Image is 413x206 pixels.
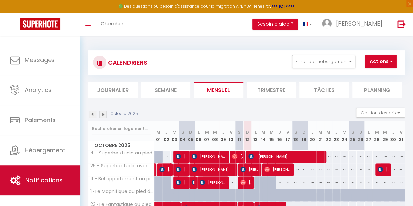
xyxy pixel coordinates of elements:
[336,19,382,28] span: [PERSON_NAME]
[176,176,186,189] span: [PERSON_NAME]
[397,121,405,151] th: 31
[181,129,184,135] abbr: S
[292,163,300,176] div: 44
[400,129,403,135] abbr: V
[192,163,234,176] span: [PERSON_NAME]
[165,129,168,135] abbr: J
[259,121,268,151] th: 14
[389,163,397,176] div: 37
[351,129,354,135] abbr: S
[299,82,349,98] li: Tâches
[373,151,381,163] div: 40
[294,129,297,135] abbr: S
[284,176,292,189] div: 34
[316,163,325,176] div: 37
[247,82,296,98] li: Trimestre
[308,121,316,151] th: 20
[92,123,151,135] input: Rechercher un logement...
[373,176,381,189] div: 36
[192,176,194,189] span: [PERSON_NAME]
[324,151,332,163] div: 44
[89,151,155,155] span: 4 - Superbe studio au pied du tram avec parking privé
[200,176,226,189] span: [PERSON_NAME]
[238,129,241,135] abbr: S
[365,176,373,189] div: 35
[352,82,402,98] li: Planning
[232,150,243,163] span: [PERSON_NAME]
[397,20,406,28] img: logout
[25,176,63,184] span: Notifications
[373,121,381,151] th: 28
[302,129,306,135] abbr: D
[176,150,186,163] span: [PERSON_NAME]
[159,163,170,176] span: [PERSON_NAME]
[162,121,171,151] th: 02
[322,19,332,29] img: ...
[156,129,160,135] abbr: M
[268,121,276,151] th: 15
[381,121,389,151] th: 29
[326,129,330,135] abbr: M
[198,129,200,135] abbr: L
[179,121,187,151] th: 04
[308,176,316,189] div: 36
[25,146,65,154] span: Hébergement
[141,82,190,98] li: Semaine
[270,129,274,135] abbr: M
[272,3,295,9] a: >>> ICI <<<<
[252,19,298,30] button: Besoin d'aide ?
[318,129,322,135] abbr: M
[357,121,365,151] th: 26
[240,163,259,176] span: [PERSON_NAME]
[292,121,300,151] th: 18
[316,121,325,151] th: 21
[194,82,243,98] li: Mensuel
[106,55,147,70] h3: CALENDRIERS
[243,121,252,151] th: 12
[335,129,338,135] abbr: J
[383,129,387,135] abbr: M
[389,121,397,151] th: 30
[292,176,300,189] div: 44
[230,129,233,135] abbr: V
[192,150,226,163] span: [PERSON_NAME]
[357,151,365,163] div: 44
[378,163,388,176] span: [PERSON_NAME]
[332,163,341,176] div: 38
[381,151,389,163] div: 40
[332,176,341,189] div: 36
[219,121,227,151] th: 09
[187,121,195,151] th: 05
[20,18,60,30] img: Super Booking
[311,129,313,135] abbr: L
[365,55,397,68] button: Actions
[213,129,217,135] abbr: M
[255,129,257,135] abbr: L
[88,82,138,98] li: Journalier
[173,129,176,135] abbr: V
[397,176,405,189] div: 47
[25,116,56,124] span: Paiements
[89,163,155,168] span: 25 - Superbe studio avec parking
[356,108,405,118] button: Gestion des prix
[25,86,52,94] span: Analytics
[340,151,349,163] div: 52
[227,121,235,151] th: 10
[205,129,209,135] abbr: M
[340,176,349,189] div: 44
[171,121,179,151] th: 03
[397,151,405,163] div: 50
[357,163,365,176] div: 37
[368,129,370,135] abbr: L
[162,151,171,163] div: 27
[349,151,357,163] div: 52
[332,151,341,163] div: 46
[316,176,325,189] div: 36
[357,176,365,189] div: 35
[248,150,322,163] span: l [PERSON_NAME]
[365,121,373,151] th: 27
[349,163,357,176] div: 44
[389,176,397,189] div: 37
[308,163,316,176] div: 37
